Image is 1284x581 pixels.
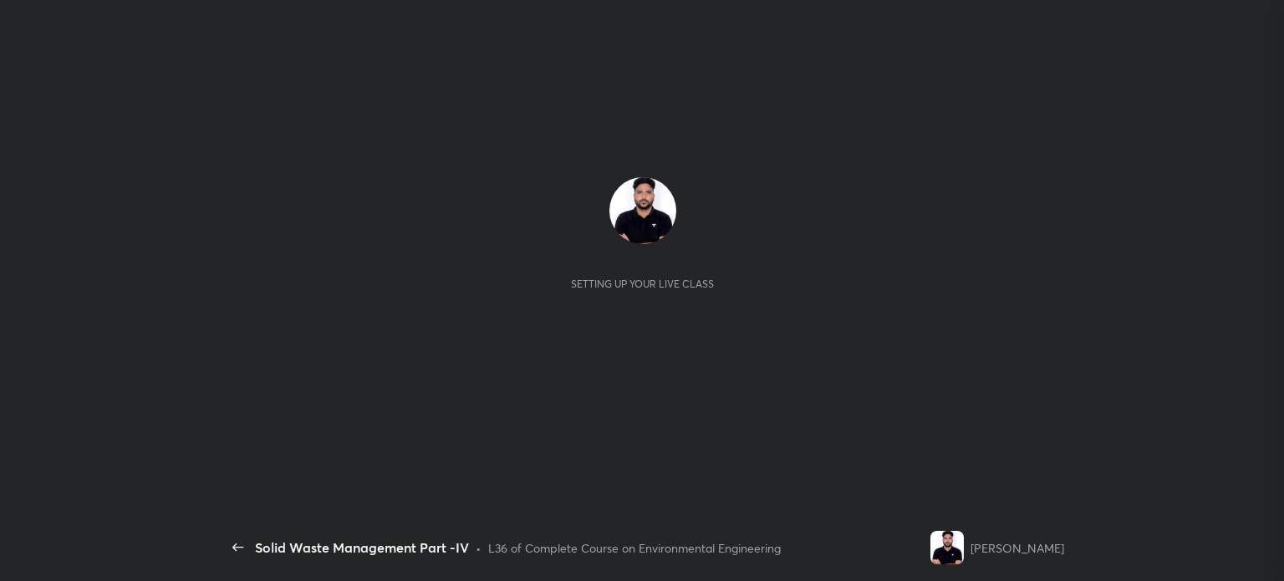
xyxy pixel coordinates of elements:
[571,278,714,290] div: Setting up your live class
[930,531,964,564] img: d58f76cd00a64faea5a345cb3a881824.jpg
[488,539,781,557] div: L36 of Complete Course on Environmental Engineering
[971,539,1064,557] div: [PERSON_NAME]
[609,177,676,244] img: d58f76cd00a64faea5a345cb3a881824.jpg
[476,539,481,557] div: •
[255,538,469,558] div: Solid Waste Management Part -IV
